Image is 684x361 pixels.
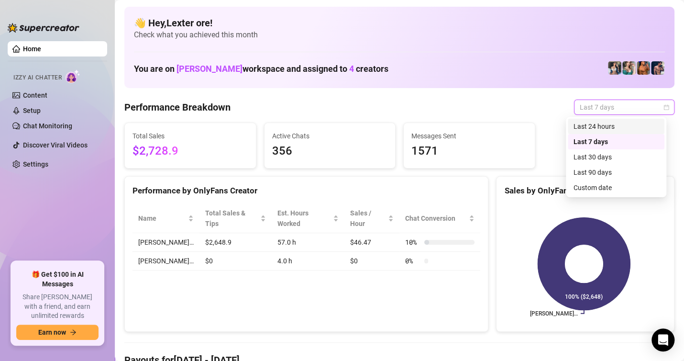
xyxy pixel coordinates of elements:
[13,73,62,82] span: Izzy AI Chatter
[66,69,80,83] img: AI Chatter
[132,204,199,233] th: Name
[124,101,231,114] h4: Performance Breakdown
[574,182,659,193] div: Custom date
[177,64,243,74] span: [PERSON_NAME]
[574,136,659,147] div: Last 7 days
[199,233,272,252] td: $2,648.9
[651,328,674,351] div: Open Intercom Messenger
[663,104,669,110] span: calendar
[574,152,659,162] div: Last 30 days
[132,184,480,197] div: Performance by OnlyFans Creator
[8,23,79,33] img: logo-BBDzfeDw.svg
[608,61,621,75] img: Katy
[134,30,665,40] span: Check what you achieved this month
[411,131,527,141] span: Messages Sent
[132,252,199,271] td: [PERSON_NAME]…
[16,325,99,340] button: Earn nowarrow-right
[272,131,388,141] span: Active Chats
[350,208,386,229] span: Sales / Hour
[637,61,650,75] img: JG
[16,293,99,321] span: Share [PERSON_NAME] with a friend, and earn unlimited rewards
[568,149,664,165] div: Last 30 days
[405,213,467,224] span: Chat Conversion
[344,204,400,233] th: Sales / Hour
[16,270,99,289] span: 🎁 Get $100 in AI Messages
[349,64,354,74] span: 4
[272,252,344,271] td: 4.0 h
[134,64,388,74] h1: You are on workspace and assigned to creators
[132,131,248,141] span: Total Sales
[651,61,664,75] img: Axel
[411,142,527,160] span: 1571
[405,237,420,248] span: 10 %
[23,91,47,99] a: Content
[132,233,199,252] td: [PERSON_NAME]…
[344,252,400,271] td: $0
[399,204,480,233] th: Chat Conversion
[568,119,664,134] div: Last 24 hours
[574,121,659,132] div: Last 24 hours
[272,142,388,160] span: 356
[568,165,664,180] div: Last 90 days
[580,100,669,114] span: Last 7 days
[23,45,41,53] a: Home
[38,328,66,336] span: Earn now
[277,208,331,229] div: Est. Hours Worked
[568,134,664,149] div: Last 7 days
[23,122,72,130] a: Chat Monitoring
[138,213,186,224] span: Name
[132,142,248,160] span: $2,728.9
[23,160,48,168] a: Settings
[205,208,258,229] span: Total Sales & Tips
[344,233,400,252] td: $46.47
[272,233,344,252] td: 57.0 h
[23,107,41,114] a: Setup
[530,310,578,317] text: [PERSON_NAME]…
[199,204,272,233] th: Total Sales & Tips
[504,184,666,197] div: Sales by OnlyFans Creator
[134,16,665,30] h4: 👋 Hey, Lexter ore !
[23,141,88,149] a: Discover Viral Videos
[574,167,659,178] div: Last 90 days
[199,252,272,271] td: $0
[622,61,636,75] img: Zaddy
[568,180,664,195] div: Custom date
[70,329,77,336] span: arrow-right
[405,256,420,266] span: 0 %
